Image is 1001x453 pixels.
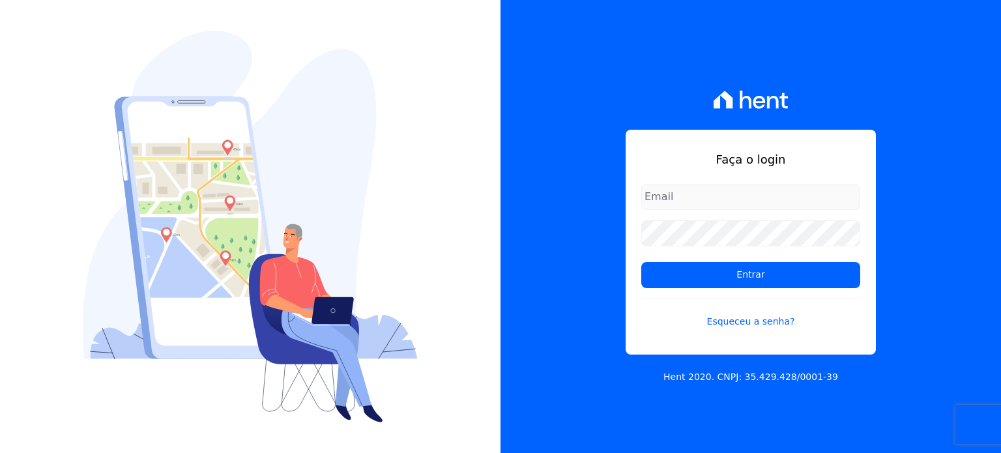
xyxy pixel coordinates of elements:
[83,31,418,422] img: Login
[641,184,860,210] input: Email
[641,151,860,168] h1: Faça o login
[641,262,860,288] input: Entrar
[641,299,860,329] a: Esqueceu a senha?
[663,370,838,384] p: Hent 2020. CNPJ: 35.429.428/0001-39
